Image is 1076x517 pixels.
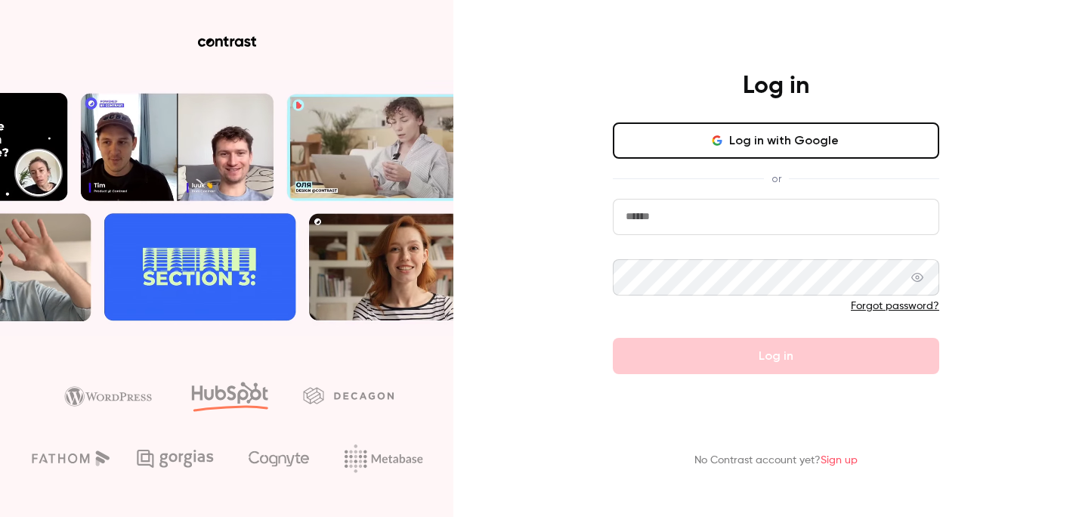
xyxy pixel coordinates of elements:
[821,455,858,466] a: Sign up
[764,171,789,187] span: or
[851,301,939,311] a: Forgot password?
[303,387,394,404] img: decagon
[694,453,858,469] p: No Contrast account yet?
[613,122,939,159] button: Log in with Google
[743,71,809,101] h4: Log in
